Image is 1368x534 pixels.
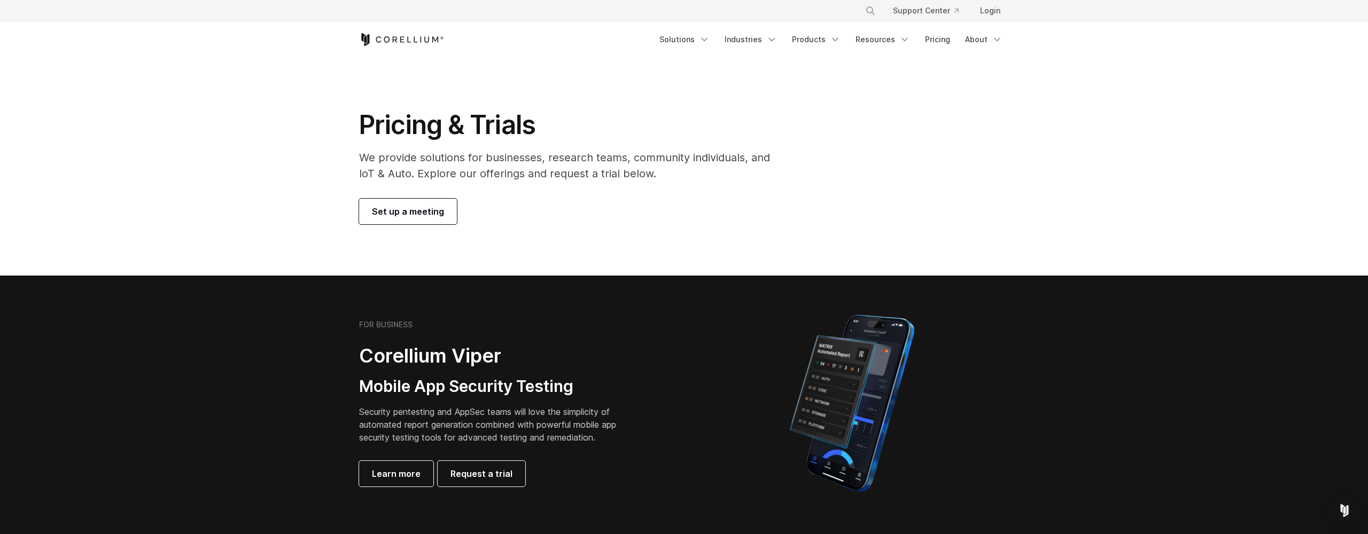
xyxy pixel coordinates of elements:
[959,30,1009,49] a: About
[861,1,880,20] button: Search
[1332,498,1357,523] div: Open Intercom Messenger
[359,344,633,368] h2: Corellium Viper
[359,376,633,397] h3: Mobile App Security Testing
[849,30,916,49] a: Resources
[372,205,444,218] span: Set up a meeting
[359,461,433,486] a: Learn more
[919,30,957,49] a: Pricing
[884,1,967,20] a: Support Center
[359,33,444,46] a: Corellium Home
[786,30,847,49] a: Products
[852,1,1009,20] div: Navigation Menu
[359,150,785,182] p: We provide solutions for businesses, research teams, community individuals, and IoT & Auto. Explo...
[359,320,413,329] h6: FOR BUSINESS
[653,30,716,49] a: Solutions
[971,1,1009,20] a: Login
[450,467,512,480] span: Request a trial
[372,467,421,480] span: Learn more
[772,310,932,497] img: Corellium MATRIX automated report on iPhone showing app vulnerability test results across securit...
[359,405,633,444] p: Security pentesting and AppSec teams will love the simplicity of automated report generation comb...
[718,30,783,49] a: Industries
[438,461,525,486] a: Request a trial
[359,109,785,141] h1: Pricing & Trials
[653,30,1009,49] div: Navigation Menu
[359,199,457,224] a: Set up a meeting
